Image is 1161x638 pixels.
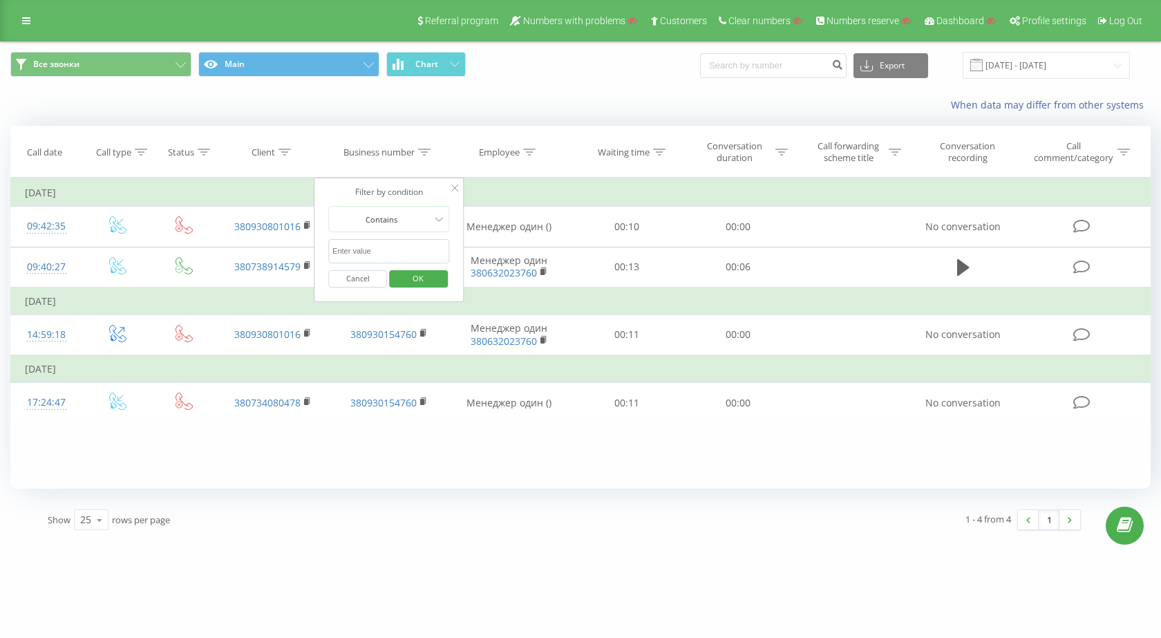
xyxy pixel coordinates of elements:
[447,207,572,247] td: Менеджер один ()
[447,383,572,423] td: Менеджер один ()
[11,355,1151,383] td: [DATE]
[350,328,417,341] a: 380930154760
[923,140,1012,164] div: Conversation recording
[827,15,899,26] span: Numbers reserve
[252,147,275,158] div: Client
[925,396,1001,409] span: No conversation
[925,328,1001,341] span: No conversation
[386,52,466,77] button: Chart
[198,52,379,77] button: Main
[112,514,170,526] span: rows per page
[447,315,572,355] td: Менеджер один
[25,321,68,348] div: 14:59:18
[11,179,1151,207] td: [DATE]
[936,15,984,26] span: Dashboard
[447,247,572,288] td: Менеджер один
[33,59,79,70] span: Все звонки
[25,389,68,416] div: 17:24:47
[660,15,707,26] span: Customers
[234,260,301,273] a: 380738914579
[853,53,928,78] button: Export
[572,383,683,423] td: 00:11
[1039,510,1059,529] a: 1
[25,254,68,281] div: 09:40:27
[48,514,70,526] span: Show
[811,140,885,164] div: Call forwarding scheme title
[328,239,450,263] input: Enter value
[425,15,498,26] span: Referral program
[951,98,1151,111] a: When data may differ from other systems
[399,268,437,289] span: OK
[572,247,683,288] td: 00:13
[350,396,417,409] a: 380930154760
[700,53,847,78] input: Search by number
[471,266,537,279] a: 380632023760
[168,147,194,158] div: Status
[234,396,301,409] a: 380734080478
[25,213,68,240] div: 09:42:35
[698,140,772,164] div: Conversation duration
[234,220,301,233] a: 380930801016
[523,15,625,26] span: Numbers with problems
[479,147,520,158] div: Employee
[471,335,537,348] a: 380632023760
[1109,15,1142,26] span: Log Out
[925,220,1001,233] span: No conversation
[1022,15,1086,26] span: Profile settings
[572,207,683,247] td: 00:10
[389,270,448,288] button: OK
[1033,140,1114,164] div: Call comment/category
[10,52,191,77] button: Все звонки
[683,247,794,288] td: 00:06
[965,512,1011,526] div: 1 - 4 from 4
[415,59,438,69] span: Chart
[683,207,794,247] td: 00:00
[80,513,91,527] div: 25
[328,185,450,199] div: Filter by condition
[11,288,1151,315] td: [DATE]
[234,328,301,341] a: 380930801016
[96,147,131,158] div: Call type
[683,315,794,355] td: 00:00
[572,315,683,355] td: 00:11
[328,270,387,288] button: Cancel
[683,383,794,423] td: 00:00
[598,147,650,158] div: Waiting time
[728,15,791,26] span: Clear numbers
[27,147,62,158] div: Call date
[343,147,415,158] div: Business number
